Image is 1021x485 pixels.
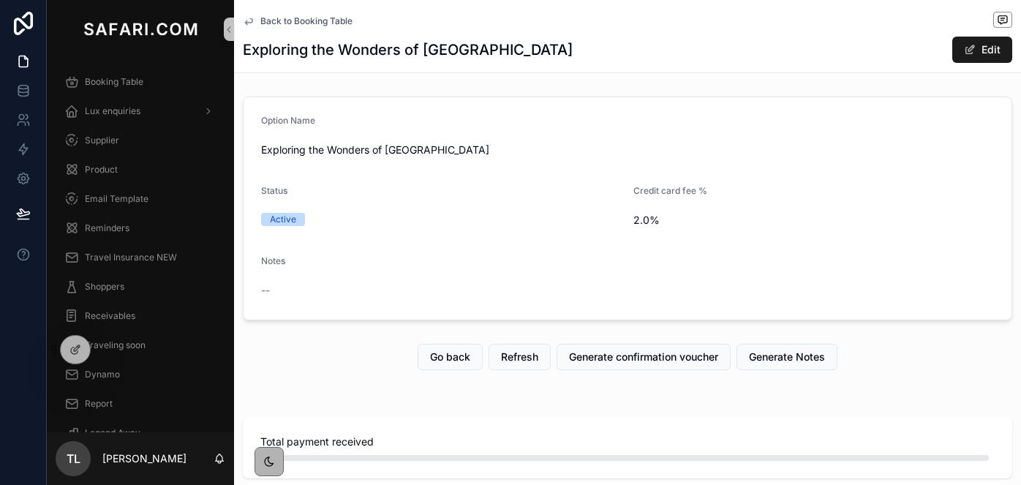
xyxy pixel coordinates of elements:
[418,344,483,370] button: Go back
[56,157,225,183] a: Product
[261,115,315,126] span: Option Name
[85,281,124,293] span: Shoppers
[56,420,225,446] a: Legend Away
[261,143,994,157] span: Exploring the Wonders of [GEOGRAPHIC_DATA]
[85,105,140,117] span: Lux enquiries
[633,185,707,196] span: Credit card fee %
[261,283,270,298] span: --
[56,98,225,124] a: Lux enquiries
[56,332,225,358] a: Traveling soon
[952,37,1012,63] button: Edit
[501,350,538,364] span: Refresh
[261,255,285,266] span: Notes
[430,350,470,364] span: Go back
[85,135,119,146] span: Supplier
[56,361,225,388] a: Dynamo
[260,435,995,449] span: Total payment received
[270,213,296,226] div: Active
[557,344,731,370] button: Generate confirmation voucher
[85,339,146,351] span: Traveling soon
[56,274,225,300] a: Shoppers
[749,350,825,364] span: Generate Notes
[736,344,837,370] button: Generate Notes
[56,391,225,417] a: Report
[85,193,148,205] span: Email Template
[56,69,225,95] a: Booking Table
[85,427,140,439] span: Legend Away
[243,15,353,27] a: Back to Booking Table
[85,222,129,234] span: Reminders
[56,215,225,241] a: Reminders
[243,40,573,60] h1: Exploring the Wonders of [GEOGRAPHIC_DATA]
[260,15,353,27] span: Back to Booking Table
[47,59,234,432] div: scrollable content
[85,252,177,263] span: Travel Insurance NEW
[56,127,225,154] a: Supplier
[102,451,187,466] p: [PERSON_NAME]
[67,450,80,467] span: TL
[56,186,225,212] a: Email Template
[489,344,551,370] button: Refresh
[569,350,718,364] span: Generate confirmation voucher
[56,244,225,271] a: Travel Insurance NEW
[85,76,143,88] span: Booking Table
[80,18,200,41] img: App logo
[85,164,118,176] span: Product
[56,303,225,329] a: Receivables
[85,369,120,380] span: Dynamo
[633,213,808,228] span: 2.0%
[85,398,113,410] span: Report
[85,310,135,322] span: Receivables
[261,185,287,196] span: Status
